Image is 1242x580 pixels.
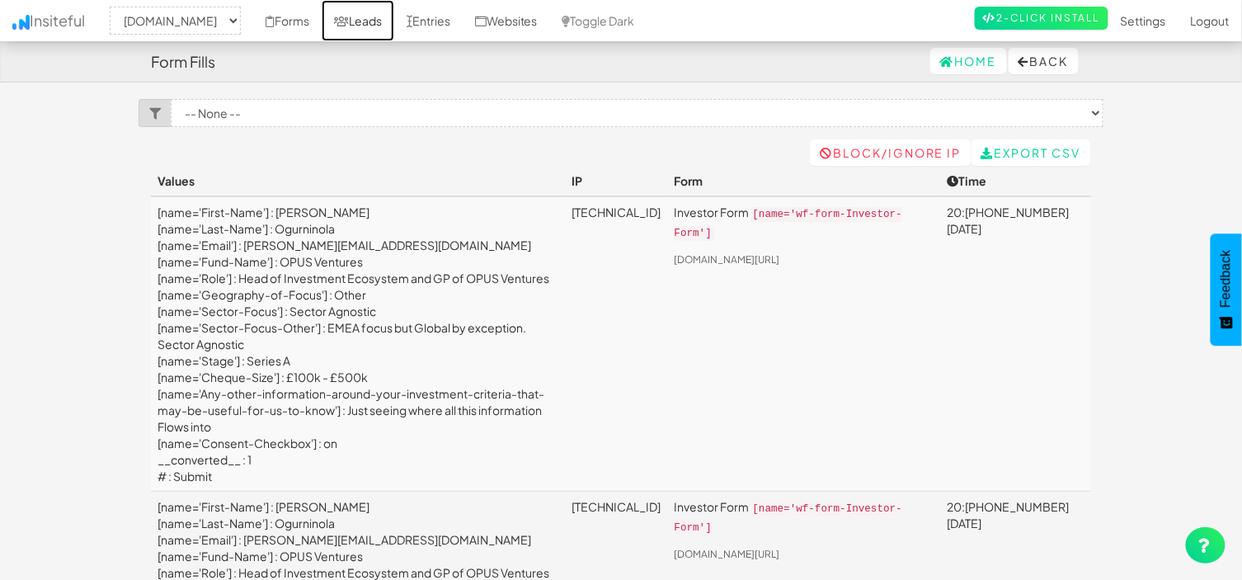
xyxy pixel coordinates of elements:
[810,139,971,166] a: Block/Ignore IP
[941,166,1091,196] th: Time
[675,204,934,242] p: Investor Form
[971,139,1091,166] a: Export CSV
[572,205,661,219] a: [TECHNICAL_ID]
[1219,250,1234,308] span: Feedback
[941,196,1091,492] td: 20:[PHONE_NUMBER][DATE]
[151,54,215,70] h4: Form Fills
[675,548,780,560] a: [DOMAIN_NAME][URL]
[151,196,566,492] td: [name='First-Name'] : [PERSON_NAME] [name='Last-Name'] : Ogurninola [name='Email'] : [PERSON_NAME...
[668,166,941,196] th: Form
[675,502,902,535] code: [name='wf-form-Investor-Form']
[930,48,1007,74] a: Home
[675,207,902,241] code: [name='wf-form-Investor-Form']
[572,499,661,514] a: [TECHNICAL_ID]
[675,498,934,536] p: Investor Form
[12,15,30,30] img: icon.png
[1009,48,1079,74] button: Back
[1211,233,1242,346] button: Feedback - Show survey
[675,253,780,266] a: [DOMAIN_NAME][URL]
[566,166,668,196] th: IP
[975,7,1108,30] a: 2-Click Install
[151,166,566,196] th: Values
